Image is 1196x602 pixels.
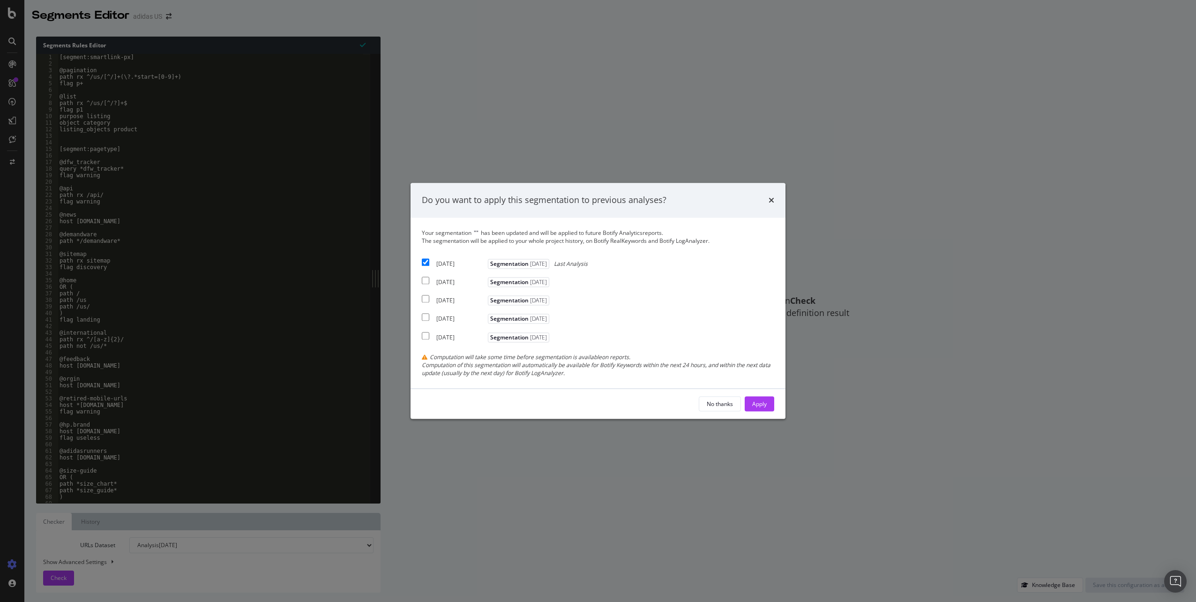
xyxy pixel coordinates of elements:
span: [DATE] [529,260,547,268]
span: [DATE] [529,315,547,323]
div: Do you want to apply this segmentation to previous analyses? [422,194,666,206]
button: No thanks [699,397,741,412]
span: Segmentation [488,314,549,324]
div: [DATE] [436,315,486,323]
span: " " [474,229,478,237]
div: Computation of this segmentation will automatically be available for Botify Keywords within the n... [422,361,774,377]
button: Apply [745,397,774,412]
div: [DATE] [436,297,486,305]
div: modal [411,183,785,419]
div: times [769,194,774,206]
span: [DATE] [529,333,547,341]
span: Segmentation [488,332,549,342]
span: Segmentation [488,278,549,287]
div: Your segmentation has been updated and will be applied to future Botify Analytics reports. [422,229,774,245]
div: No thanks [707,400,733,408]
span: Computation will take some time before segmentation is available on reports. [430,353,630,361]
div: The segmentation will be applied to your whole project history, on Botify RealKeywords and Botify... [422,237,774,245]
div: Open Intercom Messenger [1164,570,1187,593]
span: Last Analysis [554,260,588,268]
div: [DATE] [436,260,486,268]
div: [DATE] [436,333,486,341]
span: Segmentation [488,296,549,306]
span: [DATE] [529,278,547,286]
div: Apply [752,400,767,408]
span: [DATE] [529,297,547,305]
div: [DATE] [436,278,486,286]
span: Segmentation [488,259,549,269]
